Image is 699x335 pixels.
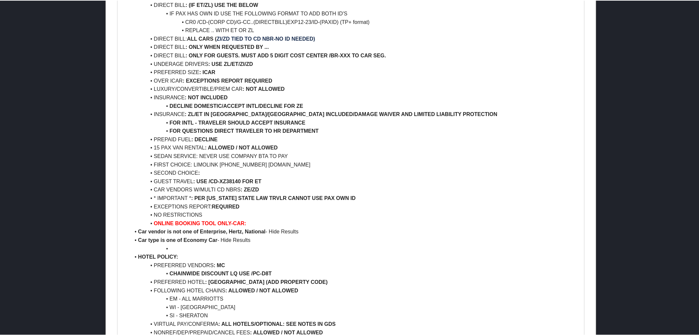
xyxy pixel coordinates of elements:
li: CR0 /CD-(CORP CD)/G-CC..(DIRECTBILL)EXP12-23/ID-(PAXID) (TP+ format) [130,17,580,26]
strong: : DECLINE [191,136,218,142]
strong: CHAINWIDE DISCOUNT LQ USE /PC-D8T [170,270,272,276]
strong: : (IF ET/ZL) USE THE BELOW [185,2,258,7]
strong: ZI/ZD TIED TO CD NBR-NO ID NEEDED) [217,35,315,41]
strong: : MC [214,262,225,267]
strong: : ICAR [199,69,215,74]
strong: FOR INTL - TRAVELER SHOULD ACCEPT INSURANCE [170,119,306,125]
strong: : PER [US_STATE] STATE LAW TRVLR CANNOT USE PAX OWN ID [191,195,355,200]
li: INSURANCE [130,93,580,101]
strong: : [GEOGRAPHIC_DATA] (ADD PROPERTY CODE) [205,279,328,284]
li: DIRECT BILL [130,42,580,51]
li: SECOND CHOICE [130,168,580,177]
li: DIRECT BILL [130,0,580,9]
strong: Car vendor is not one of Enterprise, Hertz, National [138,228,266,234]
li: FOLLOWING HOTEL CHAINS [130,286,580,294]
li: PREFERRED SIZE [130,68,580,76]
strong: ZL/ET/ZI/ZD [224,61,253,66]
strong: : ONLY FOR GUESTS. MUST ADD 5 DIGIT COST CENTER /BR-XXX TO CAR SEG. [185,52,386,58]
li: PREPAID FUEL [130,135,580,143]
li: 15 PAX VAN RENTAL [130,143,580,151]
li: OVER ICAR [130,76,580,85]
strong: ONLINE BOOKING TOOL ONLY-CAR: [154,220,246,226]
strong: HOTEL POLICY: [138,253,178,259]
li: REPLACE .. WITH ET OR ZL [130,26,580,34]
li: UNDERAGE DRIVERS [130,59,580,68]
strong: ALL CARS ( [187,35,217,41]
strong: : NOT INCLUDED [185,94,228,100]
li: WI - [GEOGRAPHIC_DATA] [130,303,580,311]
strong: Car type is one of Economy Car [138,237,218,242]
strong: : ZE/ZD [241,186,259,192]
strong: : NOT ALLOWED [243,86,285,91]
li: PREFERRED HOTEL [130,277,580,286]
strong: : ALLOWED / NOT ALLOWED [205,144,278,150]
li: INSURANCE [130,109,580,118]
strong: DECLINE DOMESTIC/ACCEPT INTL/DECLINE FOR ZE [170,103,303,108]
li: * IMPORTANT * [130,193,580,202]
li: DIRECT BILL: [130,34,580,43]
strong: : ONLY WHEN REQUESTED BY ... [185,44,269,49]
li: SEDAN SERVICE: NEVER USE COMPANY BTA TO PAY [130,151,580,160]
li: GUEST TRAVEL [130,177,580,185]
li: PREFERRED VENDORS [130,261,580,269]
strong: : USE /CD-XZ38140 FOR ET [193,178,262,184]
li: CAR VENDORS W/MULTI CD NBRS [130,185,580,193]
li: - Hide Results [130,227,580,235]
li: EXCEPTIONS REPORT: [130,202,580,210]
li: IF PAX HAS OWN ID USE THE FOLLOWING FORMAT TO ADD BOTH ID'S [130,9,580,17]
strong: FOR QUESTIONS DIRECT TRAVELER TO HR DEPARTMENT [170,128,319,133]
strong: : ALL HOTELS/OPTIONAL: SEE NOTES IN GDS [218,321,335,326]
li: EM - ALL MARRIOTTS [130,294,580,303]
li: NO RESTRICTIONS [130,210,580,219]
strong: : EXCEPTIONS REPORT REQUIRED [183,77,272,83]
strong: : [198,169,200,175]
li: VIRTUAL PAY/CONFERMA [130,319,580,328]
li: FIRST CHOICE: LIMOLINK [PHONE_NUMBER] [DOMAIN_NAME] [130,160,580,168]
li: DIRECT BILL [130,51,580,59]
strong: : ZL/ET IN [GEOGRAPHIC_DATA]/[GEOGRAPHIC_DATA] INCLUDED/DAMAGE WAIVER AND LIMITED LIABILITY PROTE... [185,111,498,116]
li: LUXURY/CONVERTIBLE/PREM CAR [130,84,580,93]
strong: : USE [208,61,222,66]
strong: : ALLOWED / NOT ALLOWED [250,329,323,335]
li: SI - SHERATON [130,311,580,319]
strong: REQUIRED [212,203,239,209]
strong: : ALLOWED / NOT ALLOWED [225,287,298,293]
li: - Hide Results [130,235,580,244]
